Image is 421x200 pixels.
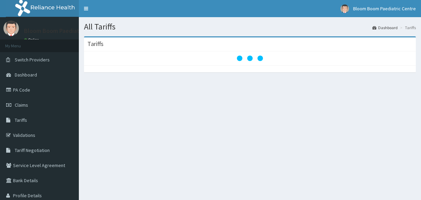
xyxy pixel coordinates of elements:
[24,28,106,34] p: Bloom Boom Paediatric Centre
[15,57,50,63] span: Switch Providers
[15,72,37,78] span: Dashboard
[340,4,349,13] img: User Image
[398,25,416,31] li: Tariffs
[3,21,19,36] img: User Image
[84,22,416,31] h1: All Tariffs
[87,41,104,47] h3: Tariffs
[236,45,264,72] svg: audio-loading
[15,147,50,153] span: Tariff Negotiation
[15,117,27,123] span: Tariffs
[15,102,28,108] span: Claims
[372,25,398,31] a: Dashboard
[24,37,40,42] a: Online
[353,5,416,12] span: Bloom Boom Paediatric Centre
